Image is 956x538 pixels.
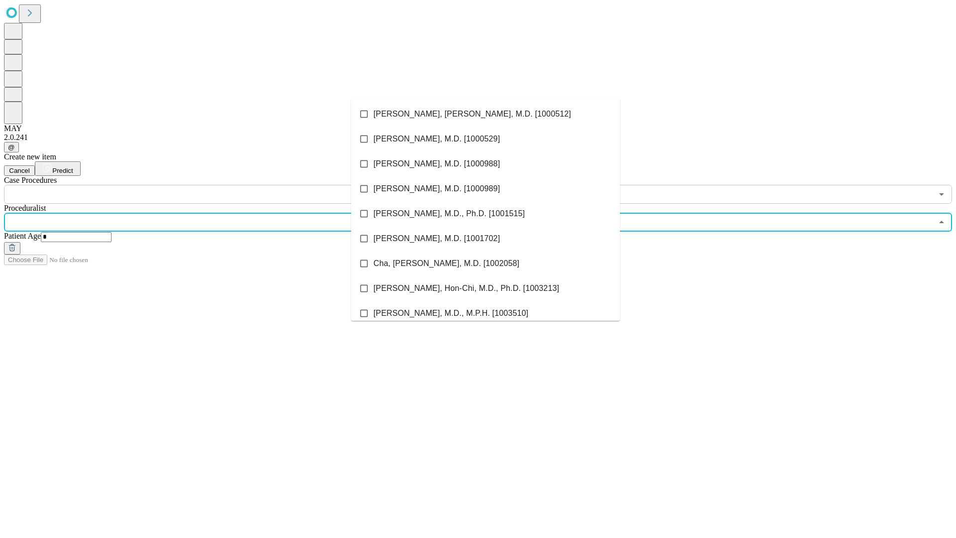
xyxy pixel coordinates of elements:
[373,183,500,195] span: [PERSON_NAME], M.D. [1000989]
[935,215,949,229] button: Close
[373,108,571,120] span: [PERSON_NAME], [PERSON_NAME], M.D. [1000512]
[935,187,949,201] button: Open
[373,307,528,319] span: [PERSON_NAME], M.D., M.P.H. [1003510]
[8,143,15,151] span: @
[4,232,41,240] span: Patient Age
[4,133,952,142] div: 2.0.241
[4,152,56,161] span: Create new item
[373,208,525,220] span: [PERSON_NAME], M.D., Ph.D. [1001515]
[35,161,81,176] button: Predict
[4,204,46,212] span: Proceduralist
[4,165,35,176] button: Cancel
[4,176,57,184] span: Scheduled Procedure
[9,167,30,174] span: Cancel
[373,258,519,269] span: Cha, [PERSON_NAME], M.D. [1002058]
[373,282,559,294] span: [PERSON_NAME], Hon-Chi, M.D., Ph.D. [1003213]
[373,233,500,245] span: [PERSON_NAME], M.D. [1001702]
[373,158,500,170] span: [PERSON_NAME], M.D. [1000988]
[4,124,952,133] div: MAY
[52,167,73,174] span: Predict
[4,142,19,152] button: @
[373,133,500,145] span: [PERSON_NAME], M.D. [1000529]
